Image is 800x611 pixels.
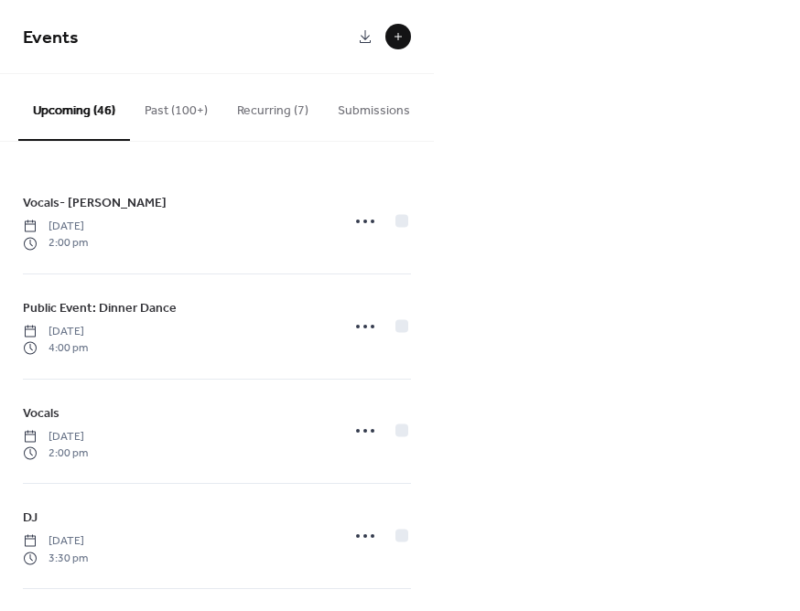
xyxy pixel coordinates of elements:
span: Public Event: Dinner Dance [23,298,177,317]
span: [DATE] [23,533,88,550]
span: 2:00 pm [23,445,88,461]
button: Past (100+) [130,74,222,139]
span: Vocals- [PERSON_NAME] [23,194,167,213]
span: 3:30 pm [23,550,88,566]
span: Events [23,20,79,56]
span: [DATE] [23,428,88,445]
span: DJ [23,509,38,528]
span: Vocals [23,403,59,423]
a: Public Event: Dinner Dance [23,297,177,318]
span: 4:00 pm [23,340,88,357]
a: Vocals- [PERSON_NAME] [23,192,167,213]
a: DJ [23,507,38,528]
button: Upcoming (46) [18,74,130,141]
button: Recurring (7) [222,74,323,139]
span: [DATE] [23,219,88,235]
span: 2:00 pm [23,235,88,252]
span: [DATE] [23,323,88,339]
a: Vocals [23,402,59,423]
button: Submissions [323,74,425,139]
